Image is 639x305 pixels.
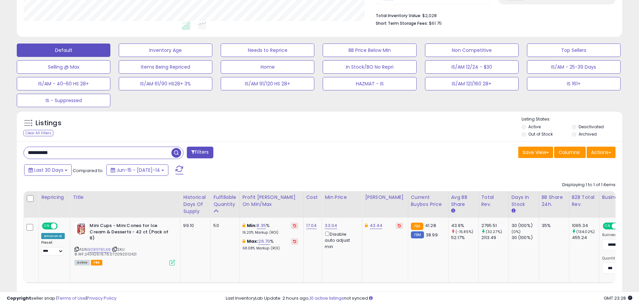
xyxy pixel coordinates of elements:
[325,194,359,201] div: Min Price
[36,119,61,128] h5: Listings
[17,60,110,74] button: Selling @ Max
[429,20,442,26] span: $61.75
[306,222,317,229] a: 17.04
[542,194,566,208] div: BB Share 24h.
[481,235,509,241] div: 2113.49
[576,229,595,234] small: (134.02%)
[325,230,357,250] div: Disable auto adjust min
[17,44,110,57] button: Default
[247,222,257,229] b: Min:
[486,229,502,234] small: (32.27%)
[603,223,612,229] span: ON
[425,77,519,90] button: IS/AM 121/160 28+
[310,295,344,301] a: 10 active listings
[512,229,521,234] small: (0%)
[527,60,621,74] button: IS/AM - 25-39 Days
[411,223,423,230] small: FBA
[7,295,31,301] strong: Copyright
[481,194,506,208] div: Total Rev.
[587,147,616,158] button: Actions
[243,238,298,251] div: %
[604,295,632,301] span: 2025-08-14 23:28 GMT
[376,20,428,26] b: Short Term Storage Fees:
[425,44,519,57] button: Non Competitive
[512,194,536,208] div: Days In Stock
[73,167,104,174] span: Compared to:
[451,208,455,214] small: Avg BB Share.
[562,182,616,188] div: Displaying 1 to 1 of 1 items
[41,233,65,239] div: Amazon AI
[481,223,509,229] div: 2795.51
[451,235,478,241] div: 52.17%
[376,13,421,18] b: Total Inventory Value:
[542,223,564,229] div: 35%
[528,124,541,130] label: Active
[243,246,298,251] p: 68.08% Markup (ROI)
[74,223,88,235] img: 41TsEmGAcoL._SL40_.jpg
[221,77,314,90] button: IS/AM 91/120 HS 28+
[87,295,116,301] a: Privacy Policy
[527,44,621,57] button: Top Sellers
[325,222,337,229] a: 33.04
[572,223,599,229] div: 1065.34
[88,247,111,252] a: B089T81LK8
[572,235,599,241] div: 455.24
[243,194,301,208] div: Profit [PERSON_NAME] on Min/Max
[518,147,553,158] button: Save View
[41,240,65,255] div: Preset:
[106,164,168,176] button: Jun-15 - [DATE]-14
[323,60,416,74] button: In Stock/BO No Repri
[221,60,314,74] button: Home
[323,44,416,57] button: BB Price Below Min
[257,222,266,229] a: 8.35
[213,194,236,208] div: Fulfillable Quantity
[527,77,621,90] button: IS 161+
[579,131,597,137] label: Archived
[512,235,539,241] div: 30 (100%)
[512,208,516,214] small: Days In Stock.
[187,147,213,158] button: Filters
[119,60,212,74] button: Items Being Repriced
[365,194,405,201] div: [PERSON_NAME]
[24,164,72,176] button: Last 30 Days
[91,260,102,265] span: FBA
[23,130,53,136] div: Clear All Filters
[528,131,553,137] label: Out of Stock
[425,60,519,74] button: IS/AM 12/24 - $30
[554,147,586,158] button: Columns
[247,238,259,244] b: Max:
[73,194,177,201] div: Title
[411,194,445,208] div: Current Buybox Price
[522,116,622,123] p: Listing States:
[119,44,212,57] button: Inventory Age
[370,222,383,229] a: 43.44
[17,77,110,90] button: IS/AM - 40-60 HS 28+
[221,44,314,57] button: Needs to Reprice
[376,11,610,19] li: $2,028
[243,223,298,235] div: %
[425,222,436,229] span: 41.28
[57,295,86,301] a: Terms of Use
[451,223,478,229] div: 43.9%
[43,223,51,229] span: ON
[226,295,632,302] div: Last InventoryLab Update: 2 hours ago, not synced.
[41,194,67,201] div: Repricing
[116,167,160,173] span: Jun-15 - [DATE]-14
[90,223,171,243] b: Mini Cups - Mini Cones for Ice Cream & Desserts - 42 ct (Pack of 8)
[213,223,234,229] div: 50
[572,194,596,208] div: B2B Total Rev.
[558,149,580,156] span: Columns
[243,230,298,235] p: 16.20% Markup (ROI)
[306,194,319,201] div: Cost
[183,194,208,215] div: Historical Days Of Supply
[451,194,476,208] div: Avg BB Share
[323,77,416,90] button: HAZMAT - IS
[183,223,205,229] div: 99.10
[456,229,473,234] small: (-15.85%)
[74,260,90,265] span: All listings currently available for purchase on Amazon
[34,167,63,173] span: Last 30 Days
[57,223,67,229] span: OFF
[239,191,303,218] th: The percentage added to the cost of goods (COGS) that forms the calculator for Min & Max prices.
[7,295,116,302] div: seller snap | |
[411,231,424,238] small: FBM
